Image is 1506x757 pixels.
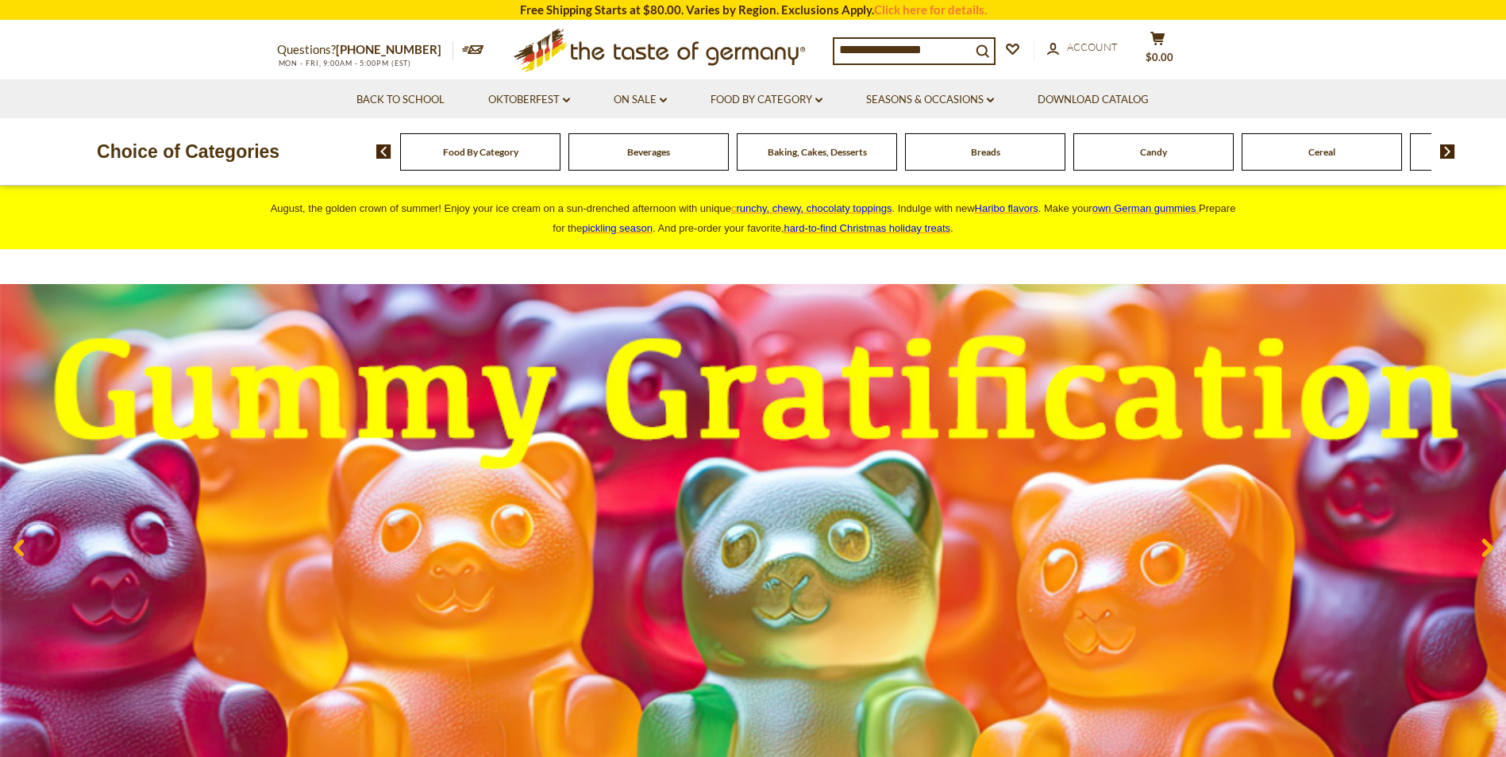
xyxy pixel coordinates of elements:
[1092,202,1199,214] a: own German gummies.
[336,42,441,56] a: [PHONE_NUMBER]
[277,59,412,67] span: MON - FRI, 9:00AM - 5:00PM (EST)
[736,202,892,214] span: runchy, chewy, chocolaty toppings
[271,202,1236,234] span: August, the golden crown of summer! Enjoy your ice cream on a sun-drenched afternoon with unique ...
[582,222,653,234] a: pickling season
[768,146,867,158] a: Baking, Cakes, Desserts
[1038,91,1149,109] a: Download Catalog
[731,202,892,214] a: crunchy, chewy, chocolaty toppings
[1308,146,1335,158] a: Cereal
[1067,40,1118,53] span: Account
[1140,146,1167,158] a: Candy
[1146,51,1173,63] span: $0.00
[1047,39,1118,56] a: Account
[975,202,1038,214] a: Haribo flavors
[277,40,453,60] p: Questions?
[443,146,518,158] a: Food By Category
[627,146,670,158] a: Beverages
[614,91,667,109] a: On Sale
[488,91,570,109] a: Oktoberfest
[1440,144,1455,159] img: next arrow
[874,2,987,17] a: Click here for details.
[1134,31,1182,71] button: $0.00
[971,146,1000,158] a: Breads
[711,91,822,109] a: Food By Category
[784,222,951,234] a: hard-to-find Christmas holiday treats
[376,144,391,159] img: previous arrow
[356,91,445,109] a: Back to School
[784,222,953,234] span: .
[866,91,994,109] a: Seasons & Occasions
[1092,202,1196,214] span: own German gummies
